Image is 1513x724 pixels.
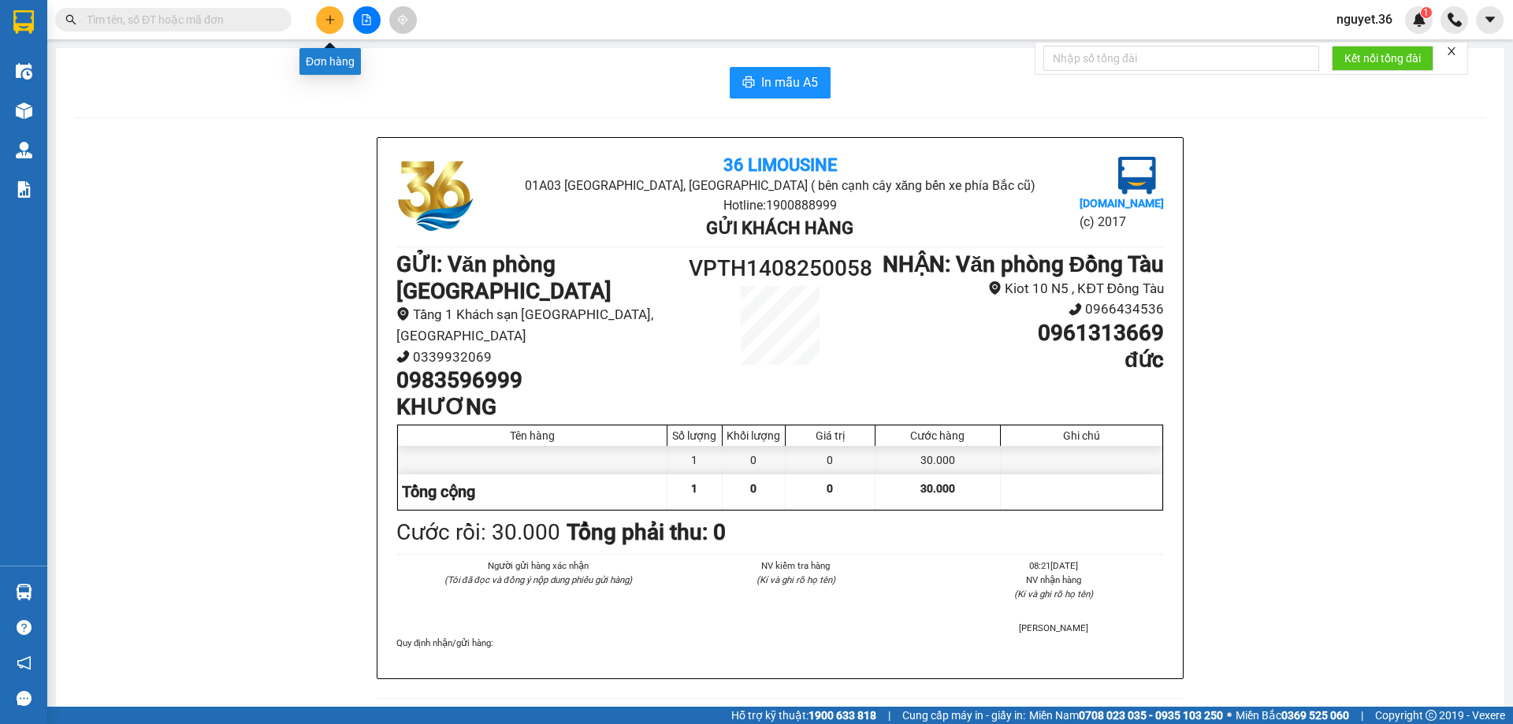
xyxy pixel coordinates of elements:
h1: KHƯƠNG [396,394,684,421]
span: | [888,707,890,724]
span: 30.000 [920,482,955,495]
li: (c) 2017 [1080,212,1164,232]
h1: 0961313669 [876,320,1164,347]
img: icon-new-feature [1412,13,1426,27]
span: close [1446,46,1457,57]
button: caret-down [1476,6,1504,34]
div: 1 [667,446,723,474]
div: Giá trị [790,429,871,442]
li: 01A03 [GEOGRAPHIC_DATA], [GEOGRAPHIC_DATA] ( bên cạnh cây xăng bến xe phía Bắc cũ) [524,176,1035,195]
img: logo.jpg [396,157,475,236]
img: warehouse-icon [16,63,32,80]
b: Tổng phải thu: 0 [567,519,726,545]
i: (Kí và ghi rõ họ tên) [756,574,835,585]
li: 08:21[DATE] [944,559,1164,573]
span: environment [396,307,410,321]
button: file-add [353,6,381,34]
div: 0 [723,446,786,474]
button: plus [316,6,344,34]
input: Nhập số tổng đài [1043,46,1319,71]
b: GỬI : Văn phòng [GEOGRAPHIC_DATA] [396,251,612,304]
span: 1 [691,482,697,495]
span: Kết nối tổng đài [1344,50,1421,67]
h1: đức [876,347,1164,373]
div: Khối lượng [727,429,781,442]
div: Đơn hàng [299,48,361,75]
span: Cung cấp máy in - giấy in: [902,707,1025,724]
b: [DOMAIN_NAME] [1080,197,1164,210]
div: Ghi chú [1005,429,1158,442]
strong: 0708 023 035 - 0935 103 250 [1079,709,1223,722]
span: copyright [1426,710,1437,721]
div: Quy định nhận/gửi hàng : [396,636,1164,650]
h1: 0983596999 [396,367,684,394]
b: Gửi khách hàng [706,218,853,238]
li: [PERSON_NAME] [944,621,1164,635]
li: NV kiểm tra hàng [686,559,905,573]
div: 0 [786,446,875,474]
b: NHẬN : Văn phòng Đồng Tàu [883,251,1164,277]
img: warehouse-icon [16,102,32,119]
button: Kết nối tổng đài [1332,46,1433,71]
span: file-add [361,14,372,25]
span: environment [988,281,1002,295]
li: NV nhận hàng [944,573,1164,587]
span: plus [325,14,336,25]
div: Cước rồi : 30.000 [396,515,560,550]
li: 0966434536 [876,299,1164,320]
span: Hỗ trợ kỹ thuật: [731,707,876,724]
img: phone-icon [1448,13,1462,27]
span: 1 [1423,7,1429,18]
li: Kiot 10 N5 , KĐT Đồng Tàu [876,278,1164,299]
button: printerIn mẫu A5 [730,67,831,98]
span: 0 [827,482,833,495]
span: nguyet.36 [1324,9,1405,29]
img: warehouse-icon [16,584,32,600]
div: Cước hàng [879,429,996,442]
span: aim [397,14,408,25]
span: phone [396,350,410,363]
span: question-circle [17,620,32,635]
span: printer [742,76,755,91]
div: Tên hàng [402,429,663,442]
sup: 1 [1421,7,1432,18]
span: notification [17,655,32,670]
strong: 1900 633 818 [809,709,876,722]
img: logo-vxr [13,10,34,34]
span: Tổng cộng [402,482,475,501]
span: | [1361,707,1363,724]
img: warehouse-icon [16,142,32,158]
button: aim [389,6,417,34]
div: 30.000 [875,446,1001,474]
span: phone [1069,303,1082,316]
span: ⚪️ [1227,712,1232,718]
strong: 0369 525 060 [1281,709,1349,722]
h1: VPTH1408250058 [684,251,876,286]
li: Tầng 1 Khách sạn [GEOGRAPHIC_DATA], [GEOGRAPHIC_DATA] [396,304,684,346]
span: search [65,14,76,25]
li: Hotline: 1900888999 [524,195,1035,215]
li: Người gửi hàng xác nhận [428,559,648,573]
input: Tìm tên, số ĐT hoặc mã đơn [87,11,273,28]
span: message [17,691,32,706]
span: 0 [750,482,756,495]
span: caret-down [1483,13,1497,27]
img: solution-icon [16,181,32,198]
span: In mẫu A5 [761,72,818,92]
span: Miền Nam [1029,707,1223,724]
li: 0339932069 [396,347,684,368]
div: Số lượng [671,429,718,442]
img: logo.jpg [1118,157,1156,195]
i: (Tôi đã đọc và đồng ý nộp dung phiếu gửi hàng) [444,574,632,585]
i: (Kí và ghi rõ họ tên) [1014,588,1093,600]
span: Miền Bắc [1236,707,1349,724]
b: 36 Limousine [723,155,837,175]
